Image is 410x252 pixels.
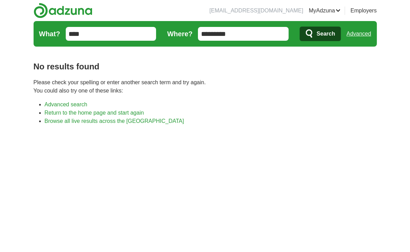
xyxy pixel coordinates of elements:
[350,7,377,15] a: Employers
[209,7,303,15] li: [EMAIL_ADDRESS][DOMAIN_NAME]
[346,27,371,41] a: Advanced
[45,118,184,124] a: Browse all live results across the [GEOGRAPHIC_DATA]
[45,110,144,116] a: Return to the home page and start again
[317,27,335,41] span: Search
[309,7,340,15] a: MyAdzuna
[45,101,88,107] a: Advanced search
[300,27,341,41] button: Search
[39,29,60,39] label: What?
[34,78,377,95] p: Please check your spelling or enter another search term and try again. You could also try one of ...
[34,60,377,73] h1: No results found
[34,3,92,18] img: Adzuna logo
[167,29,192,39] label: Where?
